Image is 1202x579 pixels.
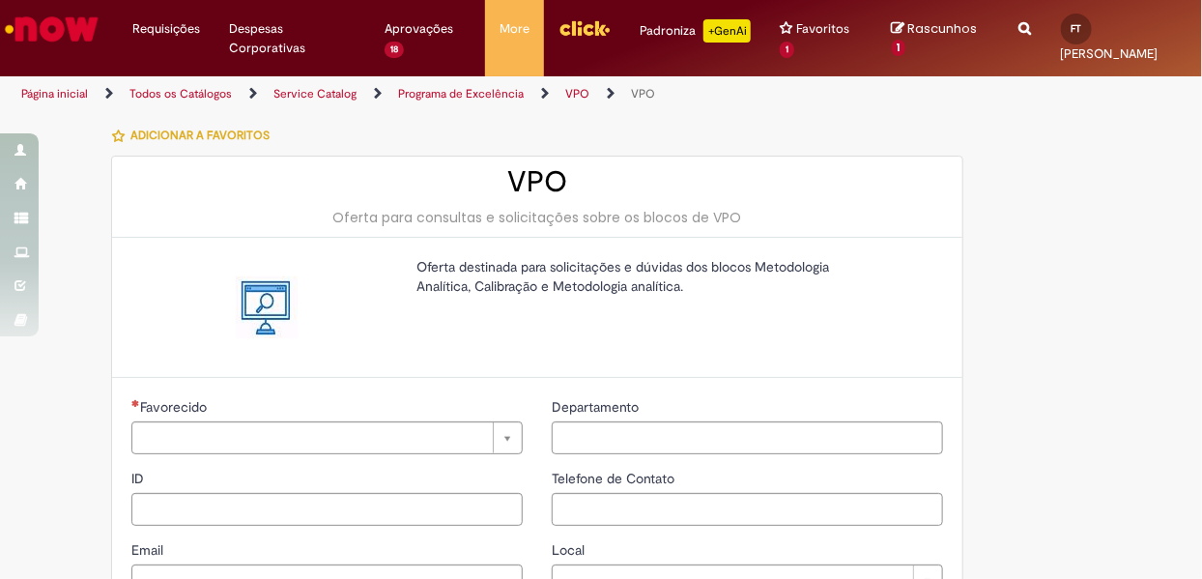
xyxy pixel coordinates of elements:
[131,166,943,198] h2: VPO
[1061,45,1159,62] span: [PERSON_NAME]
[132,19,200,39] span: Requisições
[2,10,101,48] img: ServiceNow
[131,399,140,407] span: Necessários
[558,14,611,43] img: click_logo_yellow_360x200.png
[552,493,943,526] input: Telefone de Contato
[21,86,88,101] a: Página inicial
[129,86,232,101] a: Todos os Catálogos
[273,86,357,101] a: Service Catalog
[796,19,849,39] span: Favoritos
[14,76,787,112] ul: Trilhas de página
[565,86,589,101] a: VPO
[131,421,523,454] a: Limpar campo Favorecido
[131,470,148,487] span: ID
[552,421,943,454] input: Departamento
[236,276,298,338] img: VPO
[892,20,990,56] a: Rascunhos
[140,398,211,416] span: Necessários - Favorecido
[131,541,167,559] span: Email
[111,115,280,156] button: Adicionar a Favoritos
[631,86,655,101] a: VPO
[131,493,523,526] input: ID
[908,19,978,38] span: Rascunhos
[398,86,524,101] a: Programa de Excelência
[552,541,588,559] span: Local
[500,19,529,39] span: More
[1071,22,1081,35] span: FT
[416,257,929,296] p: Oferta destinada para solicitações e dúvidas dos blocos Metodologia Analítica, Calibração e Metod...
[780,42,794,58] span: 1
[131,208,943,227] div: Oferta para consultas e solicitações sobre os blocos de VPO
[552,470,678,487] span: Telefone de Contato
[640,19,751,43] div: Padroniza
[385,19,453,39] span: Aprovações
[892,40,906,57] span: 1
[385,42,404,58] span: 18
[229,19,356,58] span: Despesas Corporativas
[703,19,751,43] p: +GenAi
[552,398,643,416] span: Departamento
[130,128,270,143] span: Adicionar a Favoritos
